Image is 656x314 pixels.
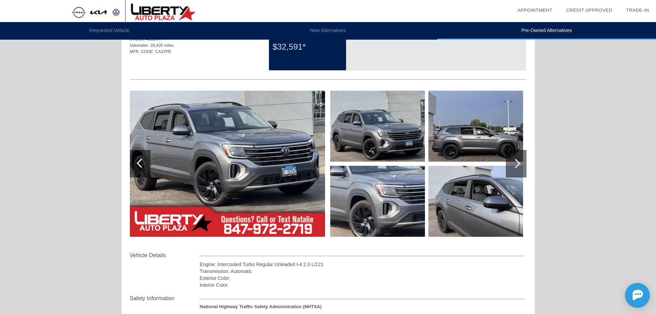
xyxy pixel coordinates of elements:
img: image.aspx [428,166,523,237]
a: Appointment [517,8,552,13]
div: Quoted on [DATE] 9:04:25 PM [130,59,527,70]
img: image.aspx [130,91,325,237]
div: Transmission: Automatic [200,268,525,275]
strong: National Highway Traffic Safety Administration (NHTSA) [200,304,322,309]
a: Trade-In [626,8,649,13]
span: MFR. CODE: [130,49,154,54]
div: $32,591* [273,38,342,56]
img: image.aspx [428,91,523,162]
img: image.aspx [330,166,425,237]
a: Credit Approved [566,8,612,13]
div: Interior Color: [200,282,525,288]
img: image.aspx [330,91,425,162]
span: CA37PR [155,49,171,54]
div: Safety Information [130,294,200,303]
span: 28,435 miles [150,43,174,48]
iframe: Chat Assistance [594,277,656,314]
li: New Alternatives [219,22,437,40]
span: Odometer: [130,43,149,48]
div: Exterior Color: [200,275,525,282]
li: Pre-Owned Alternatives [437,22,656,40]
div: Engine: Intercooled Turbo Regular Unleaded I-4 2.0 L/121 [200,261,525,268]
div: Vehicle Details [130,251,200,260]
